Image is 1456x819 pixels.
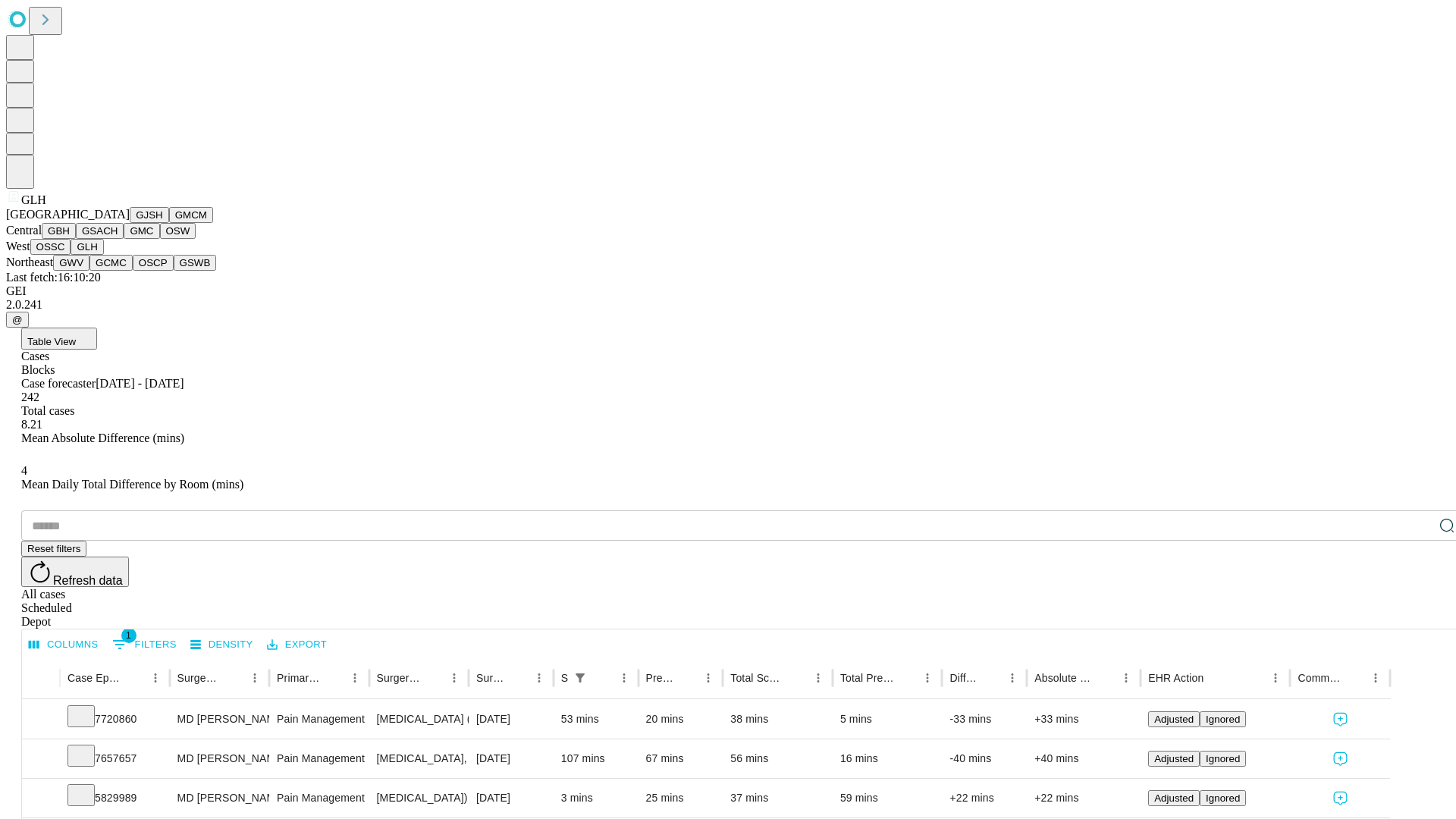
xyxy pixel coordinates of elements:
div: [MEDICAL_DATA], FLEXIBLE; WITH [MEDICAL_DATA] [377,739,461,778]
button: Menu [1265,667,1286,689]
div: [DATE] [476,739,546,778]
div: 5 mins [840,700,935,739]
div: 16 mins [840,739,935,778]
button: Menu [244,667,265,689]
div: 53 mins [561,700,631,739]
span: Reset filters [27,543,80,554]
div: [DATE] [476,779,546,817]
div: 3 mins [561,779,631,817]
button: Density [187,633,257,657]
div: Absolute Difference [1034,672,1093,684]
span: 8.21 [21,418,42,431]
button: Reset filters [21,541,86,557]
span: Adjusted [1154,714,1194,725]
button: Menu [808,667,829,689]
button: Ignored [1200,790,1246,806]
span: 242 [21,391,39,403]
button: Expand [30,786,52,812]
button: Expand [30,707,52,733]
div: 56 mins [730,739,825,778]
button: Adjusted [1148,751,1200,767]
div: [DATE] [476,700,546,739]
div: 25 mins [646,779,716,817]
button: Sort [507,667,529,689]
button: Menu [917,667,938,689]
div: EHR Action [1148,672,1203,684]
span: Mean Daily Total Difference by Room (mins) [21,478,243,491]
button: Show filters [570,667,591,689]
div: MD [PERSON_NAME] Md [177,779,262,817]
button: Sort [1344,667,1365,689]
div: [MEDICAL_DATA]) W/STENT REMOVAL AND EXCHANGE; INC DILATION, GUIDE WIRE AND [MEDICAL_DATA] [377,779,461,817]
button: Menu [613,667,635,689]
span: West [6,240,30,253]
div: 67 mins [646,739,716,778]
span: @ [12,314,23,325]
button: GWV [53,255,89,271]
span: Northeast [6,256,53,268]
div: 107 mins [561,739,631,778]
button: GBH [42,223,76,239]
div: Surgery Date [476,672,506,684]
button: GCMC [89,255,133,271]
button: OSW [160,223,196,239]
span: Refresh data [53,574,123,587]
button: GSACH [76,223,124,239]
span: [DATE] - [DATE] [96,377,184,390]
button: Refresh data [21,557,129,587]
div: 20 mins [646,700,716,739]
button: Select columns [25,633,102,657]
span: 1 [121,628,136,643]
button: Sort [786,667,808,689]
div: GEI [6,284,1450,298]
div: Pain Management [277,739,361,778]
div: 1 active filter [570,667,591,689]
button: Ignored [1200,711,1246,727]
button: Menu [1116,667,1137,689]
button: Table View [21,328,97,350]
div: 7720860 [67,700,162,739]
span: Ignored [1206,792,1240,804]
span: Adjusted [1154,792,1194,804]
div: Surgeon Name [177,672,221,684]
button: GLH [71,239,103,255]
div: [MEDICAL_DATA] (EGD), FLEXIBLE, TRANSORAL, DIAGNOSTIC [377,700,461,739]
div: 2.0.241 [6,298,1450,312]
div: +22 mins [949,779,1019,817]
div: 5829989 [67,779,162,817]
div: Pain Management [277,779,361,817]
button: @ [6,312,29,328]
button: GMC [124,223,159,239]
div: 59 mins [840,779,935,817]
button: Menu [1002,667,1023,689]
div: Pain Management [277,700,361,739]
div: MD [PERSON_NAME] Md [177,700,262,739]
div: 37 mins [730,779,825,817]
button: Sort [896,667,917,689]
button: Sort [223,667,244,689]
button: Show filters [108,632,180,657]
button: Sort [981,667,1002,689]
div: Scheduled In Room Duration [561,672,568,684]
button: Menu [344,667,366,689]
div: Total Scheduled Duration [730,672,785,684]
div: Total Predicted Duration [840,672,895,684]
span: Table View [27,336,76,347]
div: +33 mins [1034,700,1133,739]
button: Sort [323,667,344,689]
div: Comments [1298,672,1341,684]
button: Export [263,633,331,657]
span: Case forecaster [21,377,96,390]
div: 7657657 [67,739,162,778]
button: Sort [592,667,613,689]
div: MD [PERSON_NAME] Md [177,739,262,778]
button: Menu [698,667,719,689]
div: -40 mins [949,739,1019,778]
div: Surgery Name [377,672,421,684]
div: +22 mins [1034,779,1133,817]
div: Primary Service [277,672,321,684]
span: GLH [21,193,46,206]
div: Case Epic Id [67,672,122,684]
span: Mean Absolute Difference (mins) [21,431,184,444]
button: Sort [124,667,145,689]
